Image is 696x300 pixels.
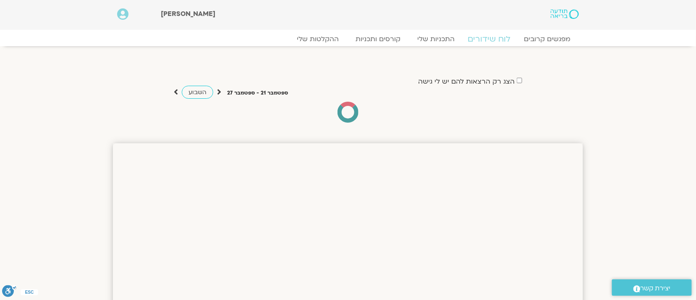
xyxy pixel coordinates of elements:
span: השבוע [188,88,207,96]
a: יצירת קשר [612,279,692,296]
nav: Menu [117,35,579,43]
label: הצג רק הרצאות להם יש לי גישה [418,78,515,85]
a: התכניות שלי [409,35,463,43]
span: [PERSON_NAME] [161,9,216,18]
a: השבוע [182,86,213,99]
a: ההקלטות שלי [288,35,347,43]
a: מפגשים קרובים [515,35,579,43]
p: ספטמבר 21 - ספטמבר 27 [227,89,288,97]
a: לוח שידורים [458,34,521,44]
a: קורסים ותכניות [347,35,409,43]
span: יצירת קשר [641,283,671,294]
